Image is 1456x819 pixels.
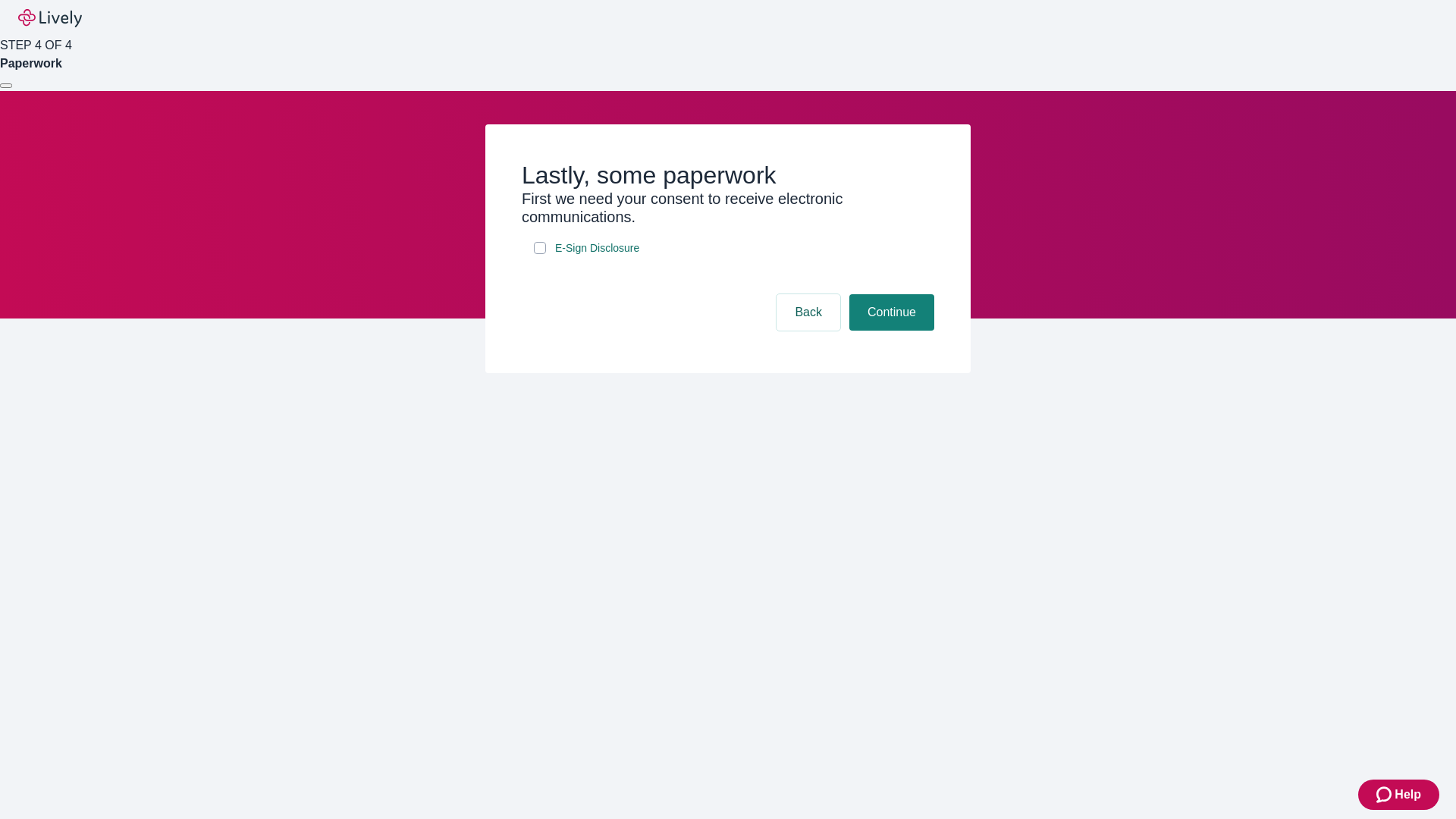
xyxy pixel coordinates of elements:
button: Back [777,294,840,331]
span: Help [1395,786,1421,804]
svg: Zendesk support icon [1376,786,1395,804]
a: e-sign disclosure document [552,239,642,258]
img: Lively [18,9,82,27]
button: Zendesk support iconHelp [1358,780,1439,810]
h2: Lastly, some paperwork [522,161,934,190]
span: E-Sign Disclosure [555,240,639,256]
h3: First we need your consent to receive electronic communications. [522,190,934,226]
button: Continue [849,294,934,331]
